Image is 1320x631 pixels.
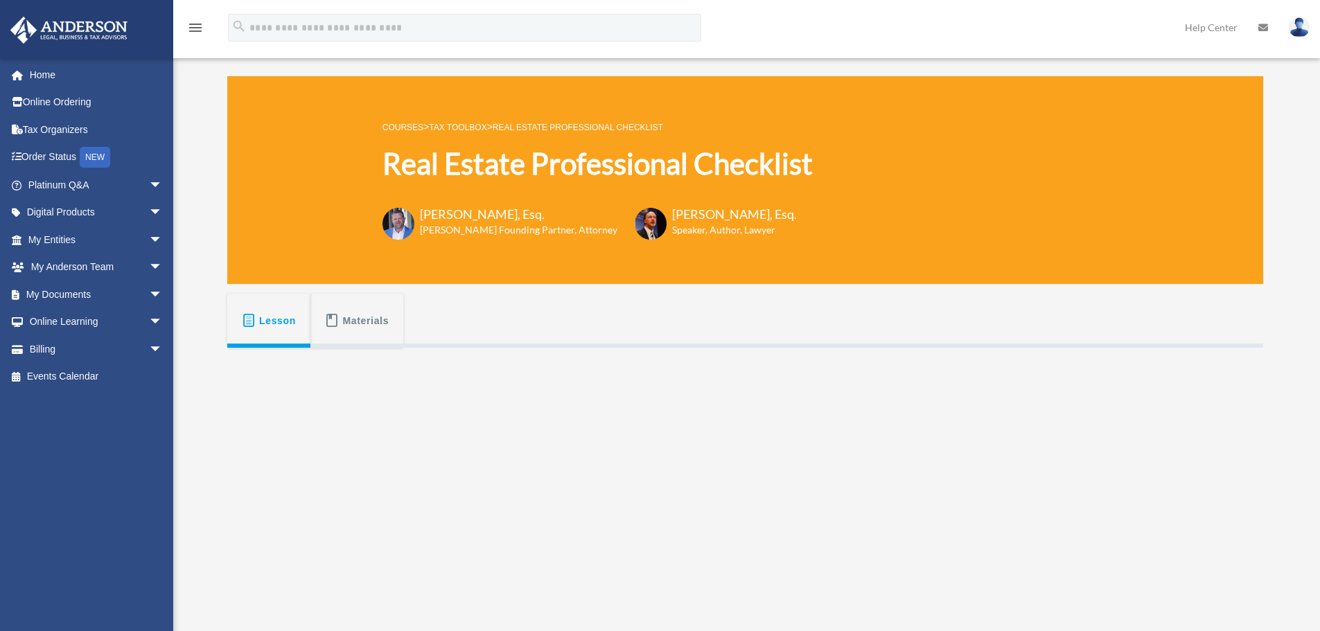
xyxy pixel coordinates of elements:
a: Digital Productsarrow_drop_down [10,199,184,226]
h6: [PERSON_NAME] Founding Partner, Attorney [420,223,617,237]
a: My Entitiesarrow_drop_down [10,226,184,254]
i: search [231,19,247,34]
span: arrow_drop_down [149,308,177,337]
h1: Real Estate Professional Checklist [382,143,813,184]
span: arrow_drop_down [149,171,177,199]
a: My Anderson Teamarrow_drop_down [10,254,184,281]
a: Order StatusNEW [10,143,184,172]
span: Lesson [259,308,296,333]
span: Materials [343,308,389,333]
p: > > [382,118,813,136]
div: NEW [80,147,110,168]
a: Events Calendar [10,363,184,391]
span: arrow_drop_down [149,226,177,254]
a: Real Estate Professional Checklist [493,123,663,132]
a: Tax Organizers [10,116,184,143]
span: arrow_drop_down [149,281,177,309]
img: Anderson Advisors Platinum Portal [6,17,132,44]
a: Home [10,61,184,89]
a: menu [187,24,204,36]
a: My Documentsarrow_drop_down [10,281,184,308]
img: User Pic [1289,17,1310,37]
h3: [PERSON_NAME], Esq. [420,206,617,223]
a: Tax Toolbox [429,123,486,132]
span: arrow_drop_down [149,199,177,227]
span: arrow_drop_down [149,335,177,364]
a: COURSES [382,123,423,132]
a: Billingarrow_drop_down [10,335,184,363]
i: menu [187,19,204,36]
a: Online Learningarrow_drop_down [10,308,184,336]
h6: Speaker, Author, Lawyer [672,223,780,237]
img: Scott-Estill-Headshot.png [635,208,667,240]
h3: [PERSON_NAME], Esq. [672,206,797,223]
a: Online Ordering [10,89,184,116]
a: Platinum Q&Aarrow_drop_down [10,171,184,199]
img: Toby-circle-head.png [382,208,414,240]
span: arrow_drop_down [149,254,177,282]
